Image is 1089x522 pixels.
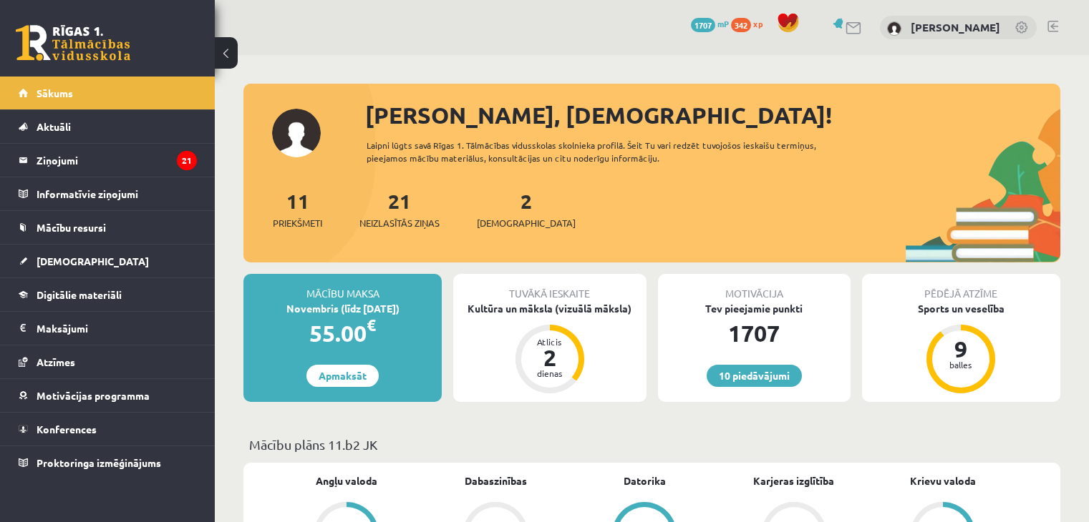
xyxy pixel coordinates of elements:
[453,274,646,301] div: Tuvākā ieskaite
[707,365,802,387] a: 10 piedāvājumi
[731,18,770,29] a: 342 xp
[19,110,197,143] a: Aktuāli
[910,473,976,488] a: Krievu valoda
[658,301,851,316] div: Tev pieejamie punkti
[528,338,571,346] div: Atlicis
[367,139,857,164] div: Laipni lūgts savā Rīgas 1. Tālmācības vidusskolas skolnieka profilā. Šeit Tu vari redzēt tuvojošo...
[453,301,646,316] div: Kultūra un māksla (vizuālā māksla)
[658,274,851,301] div: Motivācija
[37,177,197,210] legend: Informatīvie ziņojumi
[19,245,197,277] a: [DEMOGRAPHIC_DATA]
[243,274,442,301] div: Mācību maksa
[37,288,122,301] span: Digitālie materiāli
[37,255,149,267] span: [DEMOGRAPHIC_DATA]
[624,473,666,488] a: Datorika
[19,312,197,345] a: Maksājumi
[16,25,130,61] a: Rīgas 1. Tālmācības vidusskola
[365,98,1060,132] div: [PERSON_NAME], [DEMOGRAPHIC_DATA]!
[19,278,197,311] a: Digitālie materiāli
[19,379,197,412] a: Motivācijas programma
[37,144,197,177] legend: Ziņojumi
[243,301,442,316] div: Novembris (līdz [DATE])
[273,188,322,230] a: 11Priekšmeti
[658,316,851,350] div: 1707
[19,144,197,177] a: Ziņojumi21
[862,301,1060,395] a: Sports un veselība 9 balles
[19,345,197,378] a: Atzīmes
[939,338,982,360] div: 9
[19,77,197,109] a: Sākums
[465,473,527,488] a: Dabaszinības
[273,216,322,230] span: Priekšmeti
[37,456,161,469] span: Proktoringa izmēģinājums
[37,312,197,345] legend: Maksājumi
[753,18,763,29] span: xp
[37,423,97,435] span: Konferences
[19,413,197,445] a: Konferences
[528,369,571,378] div: dienas
[316,473,377,488] a: Angļu valoda
[528,346,571,369] div: 2
[306,365,379,387] a: Apmaksāt
[731,18,751,32] span: 342
[862,301,1060,316] div: Sports un veselība
[691,18,715,32] span: 1707
[37,221,106,234] span: Mācību resursi
[477,216,576,230] span: [DEMOGRAPHIC_DATA]
[911,20,1000,34] a: [PERSON_NAME]
[243,316,442,350] div: 55.00
[249,435,1055,454] p: Mācību plāns 11.b2 JK
[359,188,440,230] a: 21Neizlasītās ziņas
[359,216,440,230] span: Neizlasītās ziņas
[862,274,1060,301] div: Pēdējā atzīme
[691,18,729,29] a: 1707 mP
[19,177,197,210] a: Informatīvie ziņojumi
[19,446,197,479] a: Proktoringa izmēģinājums
[753,473,834,488] a: Karjeras izglītība
[887,21,901,36] img: Kristiāna Keiša
[37,120,71,133] span: Aktuāli
[37,87,73,99] span: Sākums
[37,389,150,402] span: Motivācijas programma
[367,315,376,335] span: €
[453,301,646,395] a: Kultūra un māksla (vizuālā māksla) Atlicis 2 dienas
[477,188,576,230] a: 2[DEMOGRAPHIC_DATA]
[939,360,982,369] div: balles
[37,355,75,368] span: Atzīmes
[177,151,197,170] i: 21
[717,18,729,29] span: mP
[19,211,197,244] a: Mācību resursi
